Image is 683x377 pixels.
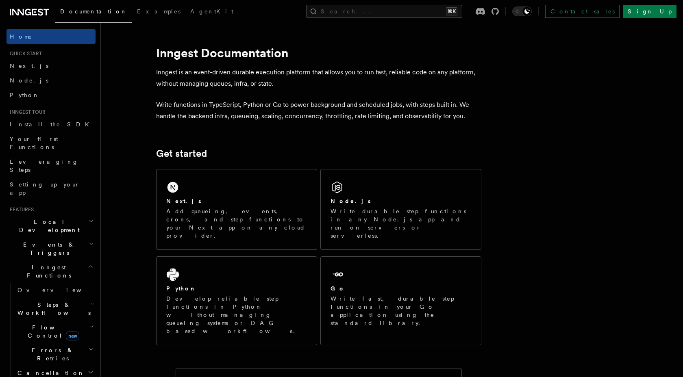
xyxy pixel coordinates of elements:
button: Toggle dark mode [512,6,532,16]
span: Setting up your app [10,181,80,196]
span: Local Development [7,218,89,234]
span: Your first Functions [10,136,58,150]
a: Setting up your app [7,177,96,200]
a: Overview [14,283,96,297]
button: Flow Controlnew [14,320,96,343]
a: Leveraging Steps [7,154,96,177]
p: Write fast, durable step functions in your Go application using the standard library. [331,295,471,327]
button: Inngest Functions [7,260,96,283]
a: PythonDevelop reliable step functions in Python without managing queueing systems or DAG based wo... [156,256,317,345]
p: Develop reliable step functions in Python without managing queueing systems or DAG based workflows. [166,295,307,335]
a: Get started [156,148,207,159]
span: Quick start [7,50,42,57]
a: Next.js [7,58,96,73]
a: Python [7,88,96,102]
a: Examples [132,2,185,22]
span: Leveraging Steps [10,158,78,173]
p: Inngest is an event-driven durable execution platform that allows you to run fast, reliable code ... [156,67,481,89]
kbd: ⌘K [446,7,457,15]
button: Search...⌘K [306,5,462,18]
a: AgentKit [185,2,238,22]
a: Install the SDK [7,117,96,132]
span: Python [10,92,39,98]
button: Errors & Retries [14,343,96,366]
span: Overview [17,287,101,293]
span: new [66,331,79,340]
a: Contact sales [545,5,620,18]
h2: Node.js [331,197,371,205]
h2: Python [166,284,196,292]
span: Errors & Retries [14,346,88,362]
span: Node.js [10,77,48,84]
a: Home [7,29,96,44]
p: Write durable step functions in any Node.js app and run on servers or serverless. [331,207,471,240]
span: Home [10,32,33,41]
a: Next.jsAdd queueing, events, crons, and step functions to your Next app on any cloud provider. [156,169,317,250]
span: Examples [137,8,181,15]
span: Inngest tour [7,109,46,115]
p: Write functions in TypeScript, Python or Go to power background and scheduled jobs, with steps bu... [156,99,481,122]
h2: Next.js [166,197,201,205]
button: Events & Triggers [7,237,96,260]
p: Add queueing, events, crons, and step functions to your Next app on any cloud provider. [166,207,307,240]
span: Steps & Workflows [14,301,91,317]
span: Inngest Functions [7,263,88,279]
span: Install the SDK [10,121,94,128]
a: Sign Up [623,5,676,18]
span: Next.js [10,63,48,69]
span: Events & Triggers [7,240,89,257]
button: Local Development [7,214,96,237]
span: Flow Control [14,323,89,340]
span: Cancellation [14,369,85,377]
a: Node.js [7,73,96,88]
button: Steps & Workflows [14,297,96,320]
h1: Inngest Documentation [156,45,481,60]
a: Documentation [55,2,132,23]
a: Your first Functions [7,132,96,154]
a: Node.jsWrite durable step functions in any Node.js app and run on servers or serverless. [320,169,481,250]
span: AgentKit [190,8,233,15]
a: GoWrite fast, durable step functions in your Go application using the standard library. [320,256,481,345]
span: Features [7,206,34,213]
span: Documentation [60,8,127,15]
h2: Go [331,284,345,292]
